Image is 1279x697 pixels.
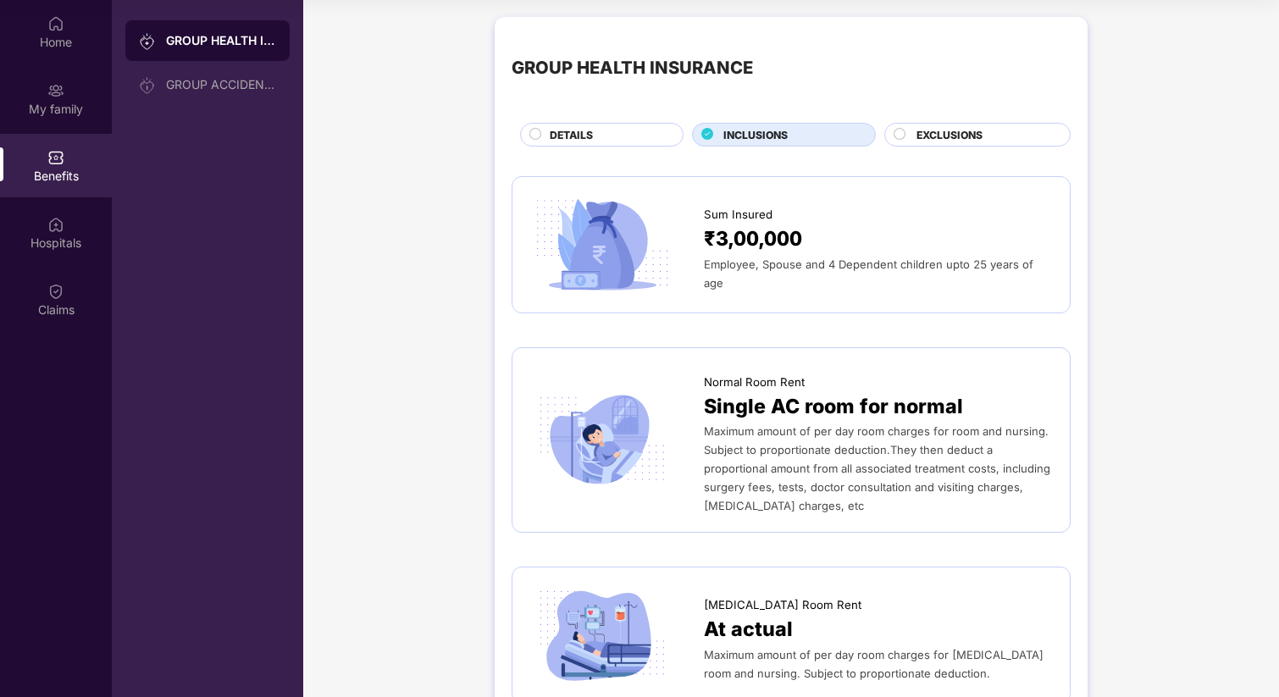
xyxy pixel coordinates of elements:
[47,216,64,233] img: svg+xml;base64,PHN2ZyBpZD0iSG9zcGl0YWxzIiB4bWxucz0iaHR0cDovL3d3dy53My5vcmcvMjAwMC9zdmciIHdpZHRoPS...
[723,127,788,143] span: INCLUSIONS
[139,77,156,94] img: svg+xml;base64,PHN2ZyB3aWR0aD0iMjAiIGhlaWdodD0iMjAiIHZpZXdCb3g9IjAgMCAyMCAyMCIgZmlsbD0ibm9uZSIgeG...
[704,224,802,255] span: ₹3,00,000
[704,648,1044,680] span: Maximum amount of per day room charges for [MEDICAL_DATA] room and nursing. Subject to proportion...
[704,257,1033,290] span: Employee, Spouse and 4 Dependent children upto 25 years of age
[47,82,64,99] img: svg+xml;base64,PHN2ZyB3aWR0aD0iMjAiIGhlaWdodD0iMjAiIHZpZXdCb3g9IjAgMCAyMCAyMCIgZmlsbD0ibm9uZSIgeG...
[47,149,64,166] img: svg+xml;base64,PHN2ZyBpZD0iQmVuZWZpdHMiIHhtbG5zPSJodHRwOi8vd3d3LnczLm9yZy8yMDAwL3N2ZyIgd2lkdGg9Ij...
[512,54,753,81] div: GROUP HEALTH INSURANCE
[529,194,675,296] img: icon
[166,32,276,49] div: GROUP HEALTH INSURANCE
[47,15,64,32] img: svg+xml;base64,PHN2ZyBpZD0iSG9tZSIgeG1sbnM9Imh0dHA6Ly93d3cudzMub3JnLzIwMDAvc3ZnIiB3aWR0aD0iMjAiIG...
[529,584,675,686] img: icon
[704,614,793,645] span: At actual
[704,596,861,614] span: [MEDICAL_DATA] Room Rent
[704,424,1050,512] span: Maximum amount of per day room charges for room and nursing. Subject to proportionate deduction.T...
[704,373,805,391] span: Normal Room Rent
[139,33,156,50] img: svg+xml;base64,PHN2ZyB3aWR0aD0iMjAiIGhlaWdodD0iMjAiIHZpZXdCb3g9IjAgMCAyMCAyMCIgZmlsbD0ibm9uZSIgeG...
[47,283,64,300] img: svg+xml;base64,PHN2ZyBpZD0iQ2xhaW0iIHhtbG5zPSJodHRwOi8vd3d3LnczLm9yZy8yMDAwL3N2ZyIgd2lkdGg9IjIwIi...
[704,206,772,224] span: Sum Insured
[916,127,983,143] span: EXCLUSIONS
[529,390,675,491] img: icon
[550,127,593,143] span: DETAILS
[704,391,963,423] span: Single AC room for normal
[166,78,276,91] div: GROUP ACCIDENTAL INSURANCE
